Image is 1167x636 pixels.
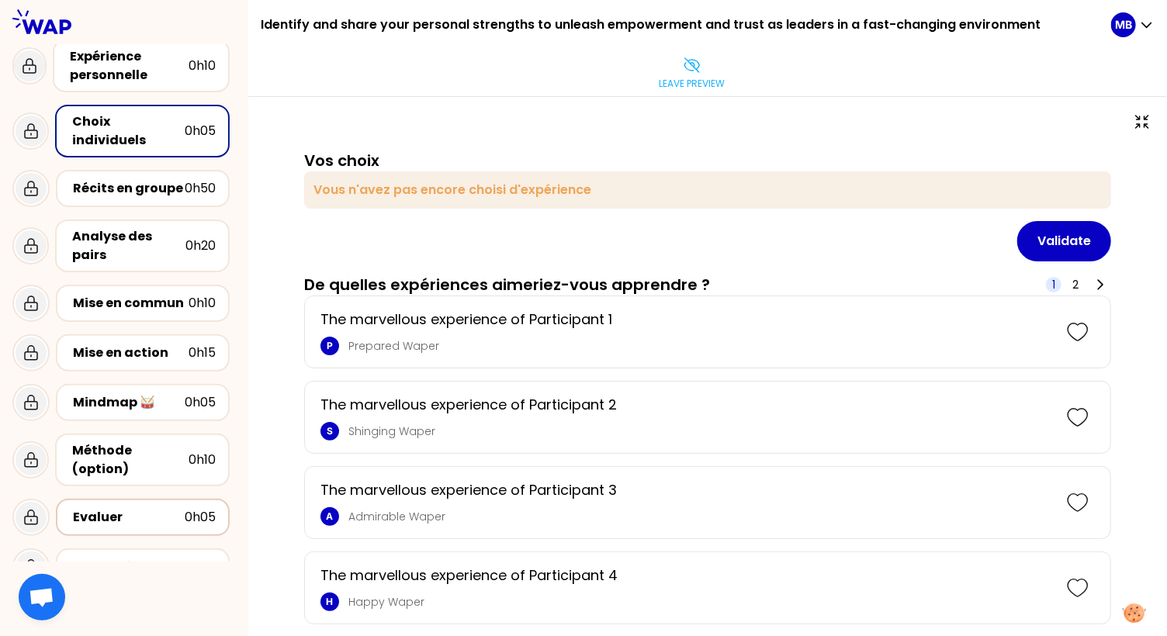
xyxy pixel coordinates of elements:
[348,594,1051,610] p: Happy Waper
[189,451,216,469] div: 0h10
[320,565,1051,586] p: The marvellous experience of Participant 4
[320,309,1051,330] p: The marvellous experience of Participant 1
[73,558,216,576] div: Conclusion
[73,344,189,362] div: Mise en action
[327,596,334,608] p: H
[320,394,1051,416] p: The marvellous experience of Participant 2
[72,441,189,479] div: Méthode (option)
[348,338,1051,354] p: Prepared Waper
[185,122,216,140] div: 0h05
[327,340,333,352] p: P
[327,510,334,523] p: A
[1072,277,1079,292] span: 2
[348,509,1051,524] p: Admirable Waper
[1017,221,1111,261] button: Validate
[1052,277,1055,292] span: 1
[1113,594,1155,632] button: Manage your preferences about cookies
[304,171,1111,209] div: Vous n'avez pas encore choisi d'expérience
[70,47,189,85] div: Expérience personnelle
[189,57,216,75] div: 0h10
[320,479,1051,501] p: The marvellous experience of Participant 3
[73,294,189,313] div: Mise en commun
[185,179,216,198] div: 0h50
[19,574,65,620] a: Ouvrir le chat
[185,237,216,255] div: 0h20
[73,179,185,198] div: Récits en groupe
[304,150,379,171] h3: Vos choix
[660,78,725,90] p: Leave preview
[73,393,185,412] div: Mindmap 🥁
[348,423,1051,439] p: Shinging Waper
[304,274,710,296] h3: De quelles expériences aimeriez-vous apprendre ?
[1115,17,1132,33] p: MB
[72,227,185,264] div: Analyse des pairs
[185,508,216,527] div: 0h05
[73,508,185,527] div: Evaluer
[185,393,216,412] div: 0h05
[327,425,333,437] p: S
[653,50,732,96] button: Leave preview
[189,344,216,362] div: 0h15
[189,294,216,313] div: 0h10
[72,112,185,150] div: Choix individuels
[1111,12,1155,37] button: MB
